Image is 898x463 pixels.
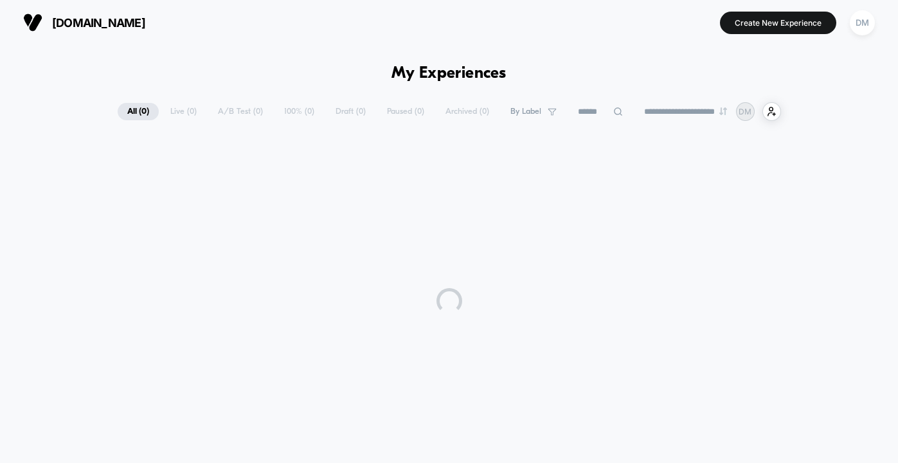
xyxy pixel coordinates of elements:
[510,107,541,116] span: By Label
[719,107,727,115] img: end
[52,16,145,30] span: [DOMAIN_NAME]
[720,12,836,34] button: Create New Experience
[118,103,159,120] span: All ( 0 )
[391,64,507,83] h1: My Experiences
[846,10,879,36] button: DM
[23,13,42,32] img: Visually logo
[19,12,149,33] button: [DOMAIN_NAME]
[739,107,751,116] p: DM
[850,10,875,35] div: DM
